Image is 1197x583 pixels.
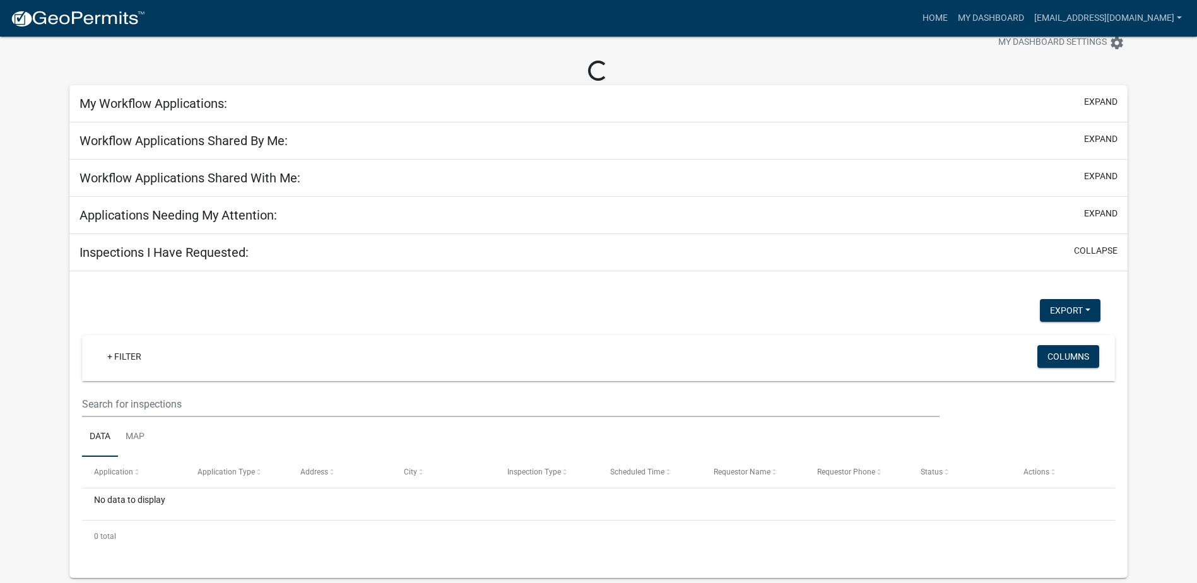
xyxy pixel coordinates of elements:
[917,6,953,30] a: Home
[817,468,875,476] span: Requestor Phone
[82,457,186,487] datatable-header-cell: Application
[80,96,227,111] h5: My Workflow Applications:
[80,208,277,223] h5: Applications Needing My Attention:
[404,468,417,476] span: City
[94,468,133,476] span: Application
[186,457,289,487] datatable-header-cell: Application Type
[598,457,702,487] datatable-header-cell: Scheduled Time
[80,245,249,260] h5: Inspections I Have Requested:
[495,457,599,487] datatable-header-cell: Inspection Type
[1074,244,1117,257] button: collapse
[392,457,495,487] datatable-header-cell: City
[921,468,943,476] span: Status
[1023,468,1049,476] span: Actions
[714,468,770,476] span: Requestor Name
[805,457,909,487] datatable-header-cell: Requestor Phone
[1084,207,1117,220] button: expand
[198,468,255,476] span: Application Type
[82,488,1115,520] div: No data to display
[82,391,940,417] input: Search for inspections
[998,35,1107,50] span: My Dashboard Settings
[507,468,561,476] span: Inspection Type
[953,6,1029,30] a: My Dashboard
[1037,345,1099,368] button: Columns
[1040,299,1100,322] button: Export
[1109,35,1124,50] i: settings
[69,271,1128,578] div: collapse
[1084,95,1117,109] button: expand
[908,457,1011,487] datatable-header-cell: Status
[1084,132,1117,146] button: expand
[988,30,1135,55] button: My Dashboard Settingssettings
[1011,457,1115,487] datatable-header-cell: Actions
[288,457,392,487] datatable-header-cell: Address
[97,345,151,368] a: + Filter
[1084,170,1117,183] button: expand
[1029,6,1187,30] a: [EMAIL_ADDRESS][DOMAIN_NAME]
[702,457,805,487] datatable-header-cell: Requestor Name
[80,170,300,185] h5: Workflow Applications Shared With Me:
[82,417,118,457] a: Data
[610,468,664,476] span: Scheduled Time
[300,468,328,476] span: Address
[80,133,288,148] h5: Workflow Applications Shared By Me:
[118,417,152,457] a: Map
[82,521,1115,552] div: 0 total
